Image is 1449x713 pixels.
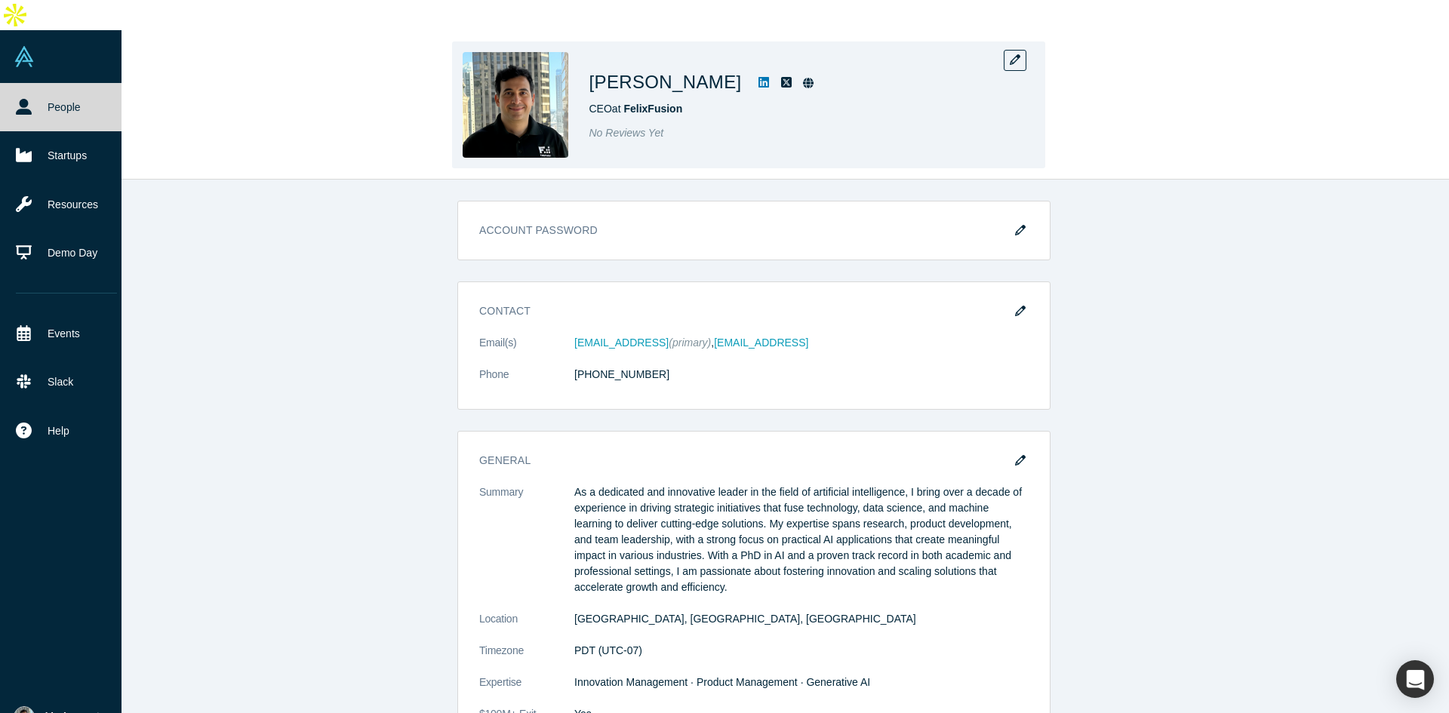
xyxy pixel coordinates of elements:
h1: [PERSON_NAME] [589,69,742,96]
dd: PDT (UTC-07) [574,643,1029,659]
span: Help [48,423,69,439]
h3: Account Password [479,223,1029,249]
a: [EMAIL_ADDRESS] [574,337,669,349]
dd: , [574,335,1029,351]
img: Alchemist Vault Logo [14,46,35,67]
span: CEO at [589,103,683,115]
img: Ashkan Yousefi's Profile Image [463,52,568,158]
p: As a dedicated and innovative leader in the field of artificial intelligence, I bring over a deca... [574,484,1029,595]
a: [EMAIL_ADDRESS] [714,337,808,349]
span: Innovation Management · Product Management · Generative AI [574,676,870,688]
h3: General [479,453,1008,469]
dt: Summary [479,484,574,611]
dt: Timezone [479,643,574,675]
dd: [GEOGRAPHIC_DATA], [GEOGRAPHIC_DATA], [GEOGRAPHIC_DATA] [574,611,1029,627]
h3: Contact [479,303,1008,319]
span: (primary) [669,337,711,349]
span: No Reviews Yet [589,127,664,139]
dt: Phone [479,367,574,398]
dt: Location [479,611,574,643]
a: [PHONE_NUMBER] [574,368,669,380]
dt: Expertise [479,675,574,706]
dt: Email(s) [479,335,574,367]
a: FelixFusion [623,103,682,115]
